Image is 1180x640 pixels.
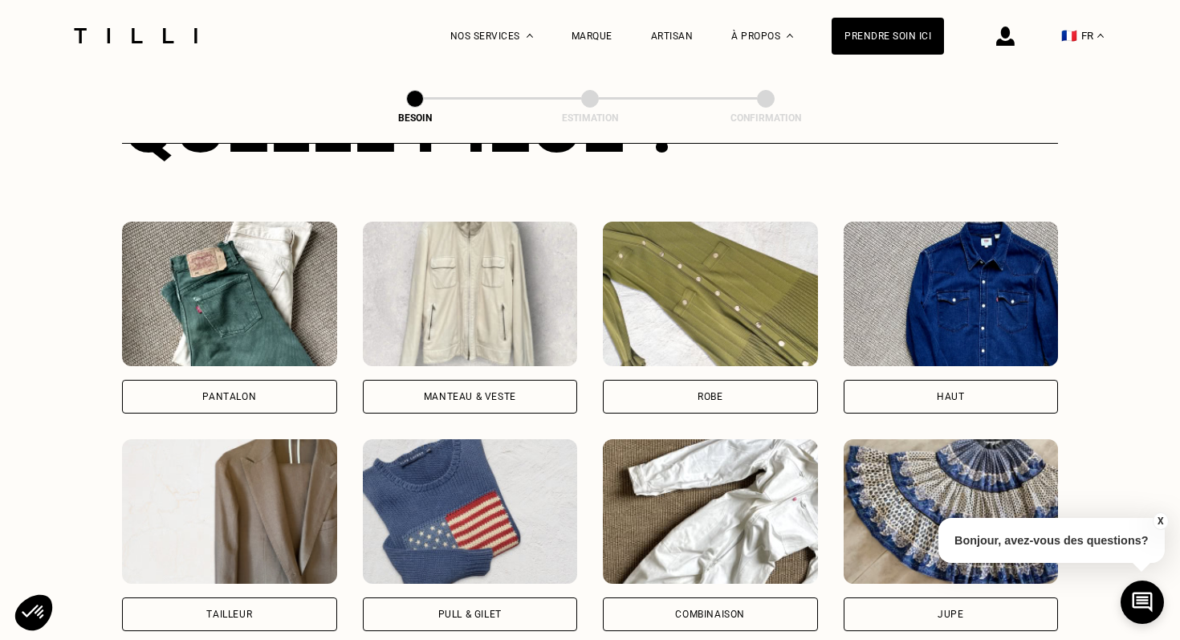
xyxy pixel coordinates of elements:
div: Pantalon [202,392,256,402]
img: Tilli retouche votre Robe [603,222,818,366]
img: Menu déroulant à propos [787,34,793,38]
img: Menu déroulant [527,34,533,38]
div: Manteau & Veste [424,392,516,402]
a: Artisan [651,31,694,42]
div: Confirmation [686,112,846,124]
img: Tilli retouche votre Pantalon [122,222,337,366]
img: icône connexion [996,26,1015,46]
div: Combinaison [675,609,745,619]
div: Besoin [335,112,495,124]
img: menu déroulant [1097,34,1104,38]
div: Estimation [510,112,670,124]
img: Tilli retouche votre Combinaison [603,439,818,584]
span: 🇫🇷 [1061,28,1077,43]
img: Tilli retouche votre Haut [844,222,1059,366]
button: X [1152,512,1168,530]
div: Robe [698,392,722,402]
div: Jupe [938,609,963,619]
div: Tailleur [206,609,252,619]
img: Logo du service de couturière Tilli [68,28,203,43]
a: Marque [572,31,612,42]
img: Tilli retouche votre Jupe [844,439,1059,584]
img: Tilli retouche votre Pull & gilet [363,439,578,584]
img: Tilli retouche votre Manteau & Veste [363,222,578,366]
div: Pull & gilet [438,609,502,619]
div: Haut [937,392,964,402]
a: Prendre soin ici [832,18,944,55]
img: Tilli retouche votre Tailleur [122,439,337,584]
p: Bonjour, avez-vous des questions? [938,518,1165,563]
